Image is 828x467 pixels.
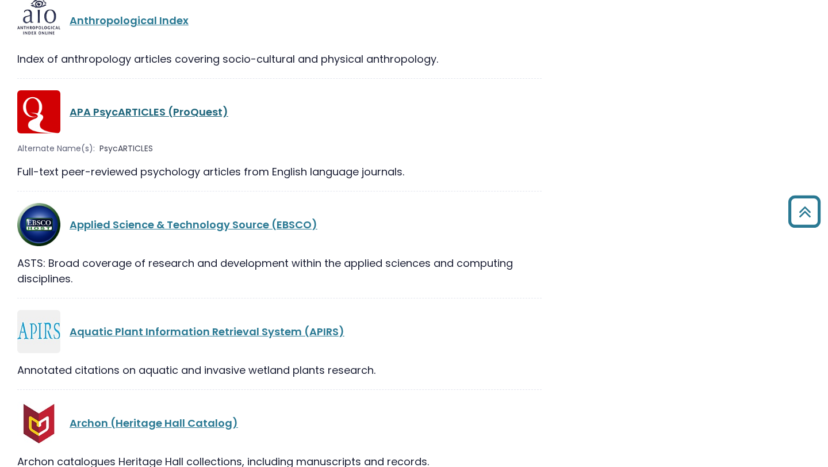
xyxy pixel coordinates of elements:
[70,105,228,119] a: APA PsycARTICLES (ProQuest)
[70,324,344,339] a: Aquatic Plant Information Retrieval System (APIRS)
[17,143,95,155] span: Alternate Name(s):
[17,51,542,67] div: Index of anthropology articles covering socio-cultural and physical anthropology.
[70,416,238,430] a: Archon (Heritage Hall Catalog)
[17,255,542,286] div: ASTS: Broad coverage of research and development within the applied sciences and computing discip...
[99,143,153,155] span: PsycARTICLES
[17,362,542,378] div: Annotated citations on aquatic and invasive wetland plants research.
[70,13,189,28] a: Anthropological Index
[784,201,825,222] a: Back to Top
[17,164,542,179] div: Full-text peer-reviewed psychology articles from English language journals.
[70,217,317,232] a: Applied Science & Technology Source (EBSCO)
